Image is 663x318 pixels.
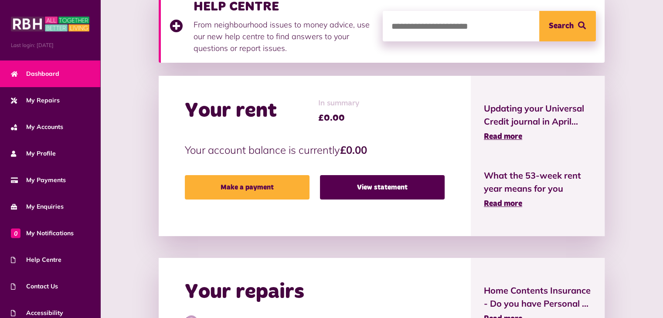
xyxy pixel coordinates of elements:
[318,98,360,109] span: In summary
[11,202,64,211] span: My Enquiries
[11,255,61,264] span: Help Centre
[11,41,89,49] span: Last login: [DATE]
[185,280,304,305] h2: Your repairs
[484,284,592,310] span: Home Contents Insurance - Do you have Personal ...
[318,112,360,125] span: £0.00
[11,149,56,158] span: My Profile
[11,308,63,318] span: Accessibility
[484,200,522,208] span: Read more
[549,11,574,41] span: Search
[11,122,63,132] span: My Accounts
[11,228,20,238] span: 0
[185,142,445,158] p: Your account balance is currently
[484,133,522,141] span: Read more
[484,169,592,195] span: What the 53-week rent year means for you
[11,176,66,185] span: My Payments
[194,19,374,54] p: From neighbourhood issues to money advice, use our new help centre to find answers to your questi...
[484,102,592,128] span: Updating your Universal Credit journal in April...
[11,69,59,78] span: Dashboard
[320,175,445,200] a: View statement
[484,169,592,210] a: What the 53-week rent year means for you Read more
[11,282,58,291] span: Contact Us
[11,96,60,105] span: My Repairs
[539,11,596,41] button: Search
[484,102,592,143] a: Updating your Universal Credit journal in April... Read more
[185,175,309,200] a: Make a payment
[11,15,89,33] img: MyRBH
[185,98,277,124] h2: Your rent
[340,143,367,156] strong: £0.00
[11,229,74,238] span: My Notifications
